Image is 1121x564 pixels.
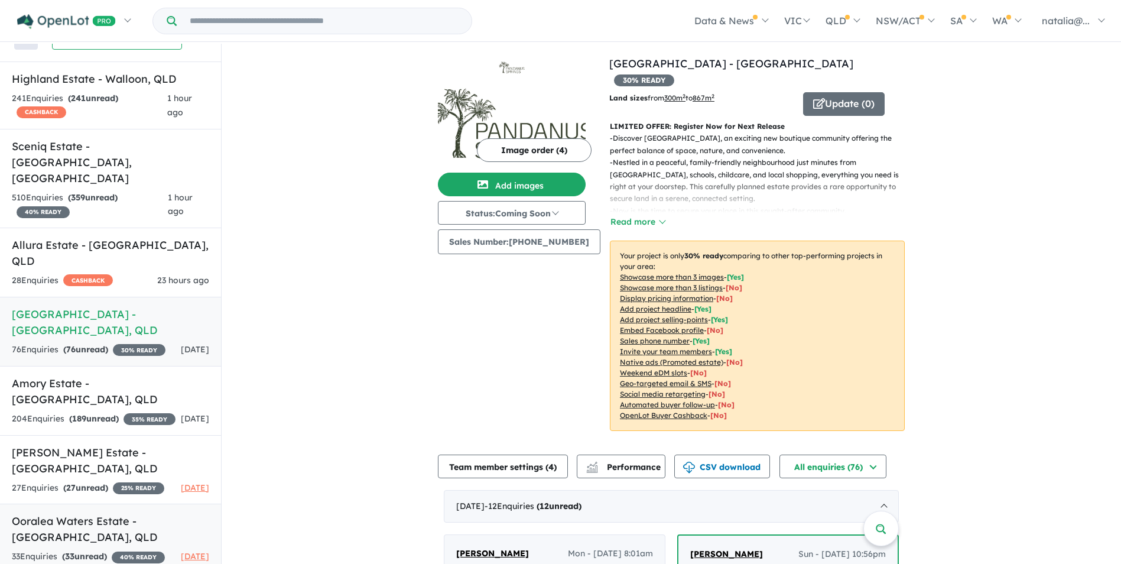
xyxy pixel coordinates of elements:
b: Land sizes [609,93,648,102]
span: [DATE] [181,413,209,424]
u: Add project headline [620,304,691,313]
sup: 2 [683,93,685,99]
span: natalia@... [1042,15,1090,27]
img: download icon [683,462,695,474]
button: Performance [577,455,665,478]
span: [No] [714,379,731,388]
u: Embed Facebook profile [620,326,704,335]
span: [DATE] [181,344,209,355]
img: bar-chart.svg [586,465,598,473]
span: 189 [72,413,86,424]
button: Sales Number:[PHONE_NUMBER] [438,229,600,254]
div: 28 Enquir ies [12,274,113,288]
h5: Allura Estate - [GEOGRAPHIC_DATA] , QLD [12,237,209,269]
div: 204 Enquir ies [12,412,176,426]
sup: 2 [711,93,714,99]
u: Showcase more than 3 listings [620,283,723,292]
span: 1 hour ago [168,192,193,217]
p: LIMITED OFFER: Register Now for Next Release [610,121,905,132]
strong: ( unread) [63,344,108,355]
strong: ( unread) [68,192,118,203]
div: 27 Enquir ies [12,481,164,495]
h5: [GEOGRAPHIC_DATA] - [GEOGRAPHIC_DATA] , QLD [12,306,209,338]
strong: ( unread) [68,93,118,103]
img: Pandanus Springs Estate - Caboolture [438,79,586,168]
strong: ( unread) [63,482,108,493]
u: Weekend eDM slots [620,368,687,377]
img: line-chart.svg [587,462,597,468]
img: Pandanus Springs Estate - Caboolture Logo [443,60,581,74]
span: 4 [548,462,554,472]
u: Add project selling-points [620,315,708,324]
u: Native ads (Promoted estate) [620,358,723,367]
div: 76 Enquir ies [12,343,165,357]
span: CASHBACK [63,274,113,286]
button: CSV download [674,455,770,478]
span: 25 % READY [113,482,164,494]
b: 30 % ready [684,251,723,260]
a: [PERSON_NAME] [456,547,529,561]
u: Automated buyer follow-up [620,400,715,409]
span: Performance [588,462,661,472]
span: [ No ] [707,326,723,335]
span: Mon - [DATE] 8:01am [568,547,653,561]
span: [ Yes ] [715,347,732,356]
button: Team member settings (4) [438,455,568,478]
span: [ Yes ] [727,273,744,281]
span: [ No ] [726,283,742,292]
button: Add images [438,173,586,196]
span: [No] [726,358,743,367]
u: 300 m [664,93,685,102]
p: from [609,92,794,104]
h5: Highland Estate - Walloon , QLD [12,71,209,87]
div: 510 Enquir ies [12,191,168,219]
span: 35 % READY [124,413,176,425]
h5: [PERSON_NAME] Estate - [GEOGRAPHIC_DATA] , QLD [12,445,209,477]
span: [No] [718,400,735,409]
span: [No] [710,411,727,420]
span: [DATE] [181,482,209,493]
span: [ Yes ] [693,336,710,345]
a: [GEOGRAPHIC_DATA] - [GEOGRAPHIC_DATA] [609,57,853,70]
span: 40 % READY [112,552,165,563]
span: 23 hours ago [157,275,209,286]
u: Sales phone number [620,336,690,345]
div: [DATE] [444,490,899,523]
span: [ Yes ] [711,315,728,324]
span: 30 % READY [614,74,674,86]
span: [PERSON_NAME] [690,549,763,559]
p: - Discover [GEOGRAPHIC_DATA], an exciting new boutique community offering the perfect balance of ... [610,132,914,157]
u: 867 m [693,93,714,102]
span: 359 [71,192,85,203]
input: Try estate name, suburb, builder or developer [179,8,469,34]
span: 33 [65,551,74,562]
u: Social media retargeting [620,390,706,398]
span: 76 [66,344,76,355]
span: 30 % READY [113,344,165,356]
p: - Nestled in a peaceful, family-friendly neighbourhood just minutes from [GEOGRAPHIC_DATA], schoo... [610,157,914,205]
span: Sun - [DATE] 10:56pm [798,547,886,562]
span: CASHBACK [17,106,66,118]
span: [PERSON_NAME] [456,548,529,559]
span: [ Yes ] [694,304,711,313]
u: Geo-targeted email & SMS [620,379,711,388]
a: [PERSON_NAME] [690,547,763,562]
u: OpenLot Buyer Cashback [620,411,707,420]
button: Status:Coming Soon [438,201,586,225]
span: [No] [709,390,725,398]
button: All enquiries (76) [779,455,886,478]
h5: Amory Estate - [GEOGRAPHIC_DATA] , QLD [12,375,209,407]
u: Invite your team members [620,347,712,356]
p: Your project is only comparing to other top-performing projects in your area: - - - - - - - - - -... [610,241,905,431]
u: Display pricing information [620,294,713,303]
span: 27 [66,482,76,493]
span: 1 hour ago [167,93,192,118]
span: to [685,93,714,102]
p: - Now is the time to secure your place in this sought-after community. Construction Commenced – R... [610,205,914,241]
strong: ( unread) [537,501,581,511]
div: 241 Enquir ies [12,92,167,120]
button: Image order (4) [477,138,592,162]
h5: Sceniq Estate - [GEOGRAPHIC_DATA] , [GEOGRAPHIC_DATA] [12,138,209,186]
h5: Ooralea Waters Estate - [GEOGRAPHIC_DATA] , QLD [12,513,209,545]
span: - 12 Enquir ies [485,501,581,511]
